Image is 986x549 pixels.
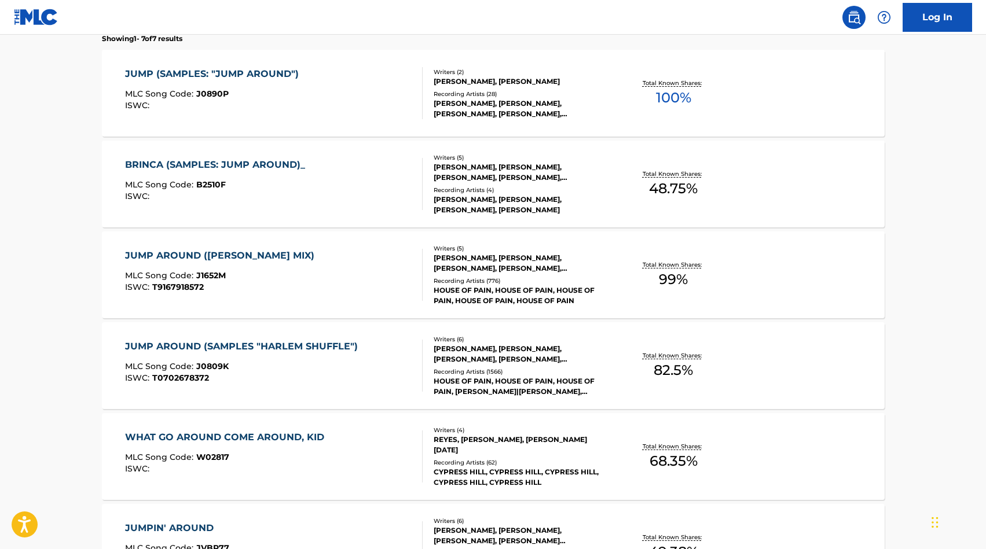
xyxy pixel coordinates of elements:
[434,285,609,306] div: HOUSE OF PAIN, HOUSE OF PAIN, HOUSE OF PAIN, HOUSE OF PAIN, HOUSE OF PAIN
[196,361,229,371] span: J0809K
[847,10,861,24] img: search
[649,178,698,199] span: 48.75 %
[932,505,939,540] div: Drag
[434,194,609,215] div: [PERSON_NAME], [PERSON_NAME], [PERSON_NAME], [PERSON_NAME]
[842,6,866,29] a: Public Search
[434,253,609,274] div: [PERSON_NAME], [PERSON_NAME], [PERSON_NAME], [PERSON_NAME], [PERSON_NAME]
[434,153,609,162] div: Writers ( 5 )
[434,162,609,183] div: [PERSON_NAME], [PERSON_NAME], [PERSON_NAME], [PERSON_NAME], [PERSON_NAME]
[434,517,609,525] div: Writers ( 6 )
[434,76,609,87] div: [PERSON_NAME], [PERSON_NAME]
[643,79,705,87] p: Total Known Shares:
[125,463,152,474] span: ISWC :
[434,244,609,253] div: Writers ( 5 )
[434,367,609,376] div: Recording Artists ( 1566 )
[659,269,688,290] span: 99 %
[102,141,885,227] a: BRINCA (SAMPLES: JUMP AROUND)_MLC Song Code:B2510FISWC:Writers (5)[PERSON_NAME], [PERSON_NAME], [...
[125,361,196,371] span: MLC Song Code :
[196,89,229,99] span: J0890P
[125,270,196,281] span: MLC Song Code :
[196,452,229,462] span: W02817
[434,376,609,397] div: HOUSE OF PAIN, HOUSE OF PAIN, HOUSE OF PAIN, [PERSON_NAME]|[PERSON_NAME], [PERSON_NAME]|[PERSON_N...
[434,98,609,119] div: [PERSON_NAME], [PERSON_NAME], [PERSON_NAME], [PERSON_NAME], [PERSON_NAME]
[654,360,693,381] span: 82.5 %
[873,6,896,29] div: Help
[125,373,152,383] span: ISWC :
[434,426,609,434] div: Writers ( 4 )
[125,521,229,535] div: JUMPIN' AROUND
[152,373,209,383] span: T0702678372
[102,413,885,500] a: WHAT GO AROUND COME AROUND, KIDMLC Song Code:W02817ISWC:Writers (4)REYES, [PERSON_NAME], [PERSON_...
[434,186,609,194] div: Recording Artists ( 4 )
[125,249,320,263] div: JUMP AROUND ([PERSON_NAME] MIX)
[102,231,885,318] a: JUMP AROUND ([PERSON_NAME] MIX)MLC Song Code:J1652MISWC:T9167918572Writers (5)[PERSON_NAME], [PER...
[903,3,972,32] a: Log In
[643,533,705,541] p: Total Known Shares:
[196,179,226,190] span: B2510F
[102,34,182,44] p: Showing 1 - 7 of 7 results
[125,282,152,292] span: ISWC :
[643,351,705,360] p: Total Known Shares:
[643,442,705,451] p: Total Known Shares:
[125,89,196,99] span: MLC Song Code :
[125,100,152,110] span: ISWC :
[434,68,609,76] div: Writers ( 2 )
[643,260,705,269] p: Total Known Shares:
[434,525,609,546] div: [PERSON_NAME], [PERSON_NAME], [PERSON_NAME], [PERSON_NAME] [PERSON_NAME], [PERSON_NAME]
[877,10,891,24] img: help
[434,458,609,467] div: Recording Artists ( 62 )
[102,50,885,137] a: JUMP (SAMPLES: "JUMP AROUND")MLC Song Code:J0890PISWC:Writers (2)[PERSON_NAME], [PERSON_NAME]Reco...
[125,452,196,462] span: MLC Song Code :
[434,467,609,488] div: CYPRESS HILL, CYPRESS HILL, CYPRESS HILL, CYPRESS HILL, CYPRESS HILL
[928,493,986,549] iframe: Chat Widget
[434,335,609,344] div: Writers ( 6 )
[125,158,311,172] div: BRINCA (SAMPLES: JUMP AROUND)_
[196,270,226,281] span: J1652M
[434,277,609,285] div: Recording Artists ( 776 )
[125,340,364,353] div: JUMP AROUND (SAMPLES "HARLEM SHUFFLE")
[434,434,609,455] div: REYES, [PERSON_NAME], [PERSON_NAME][DATE]
[650,451,698,471] span: 68.35 %
[125,191,152,201] span: ISWC :
[14,9,58,25] img: MLC Logo
[643,170,705,178] p: Total Known Shares:
[152,282,204,292] span: T9167918572
[434,90,609,98] div: Recording Artists ( 28 )
[656,87,691,108] span: 100 %
[434,344,609,364] div: [PERSON_NAME], [PERSON_NAME], [PERSON_NAME], [PERSON_NAME], [PERSON_NAME] [PERSON_NAME], [PERSON_...
[125,430,330,444] div: WHAT GO AROUND COME AROUND, KID
[102,322,885,409] a: JUMP AROUND (SAMPLES "HARLEM SHUFFLE")MLC Song Code:J0809KISWC:T0702678372Writers (6)[PERSON_NAME...
[125,179,196,190] span: MLC Song Code :
[125,67,305,81] div: JUMP (SAMPLES: "JUMP AROUND")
